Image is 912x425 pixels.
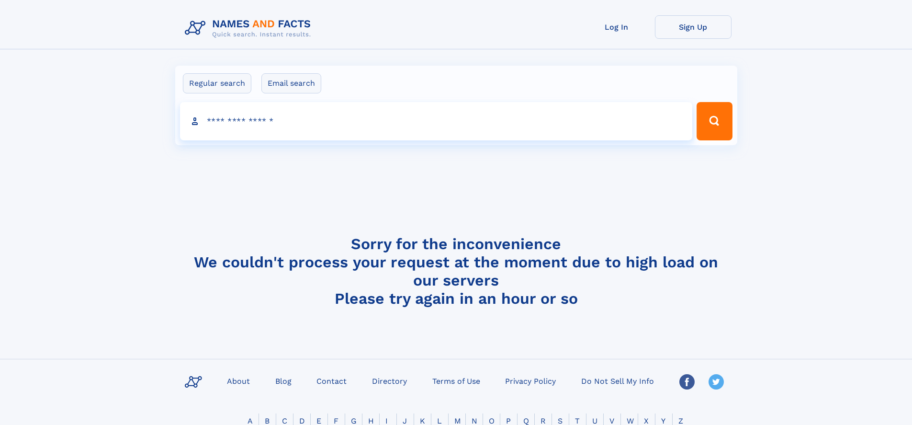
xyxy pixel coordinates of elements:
h4: Sorry for the inconvenience We couldn't process your request at the moment due to high load on ou... [181,235,732,308]
img: Facebook [679,374,695,390]
a: Log In [578,15,655,39]
label: Regular search [183,73,251,93]
a: Contact [313,374,350,388]
a: Do Not Sell My Info [577,374,658,388]
img: Logo Names and Facts [181,15,319,41]
a: Privacy Policy [501,374,560,388]
input: search input [180,102,693,140]
a: Sign Up [655,15,732,39]
button: Search Button [697,102,732,140]
a: Directory [368,374,411,388]
img: Twitter [709,374,724,390]
a: About [223,374,254,388]
a: Blog [271,374,295,388]
a: Terms of Use [428,374,484,388]
label: Email search [261,73,321,93]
